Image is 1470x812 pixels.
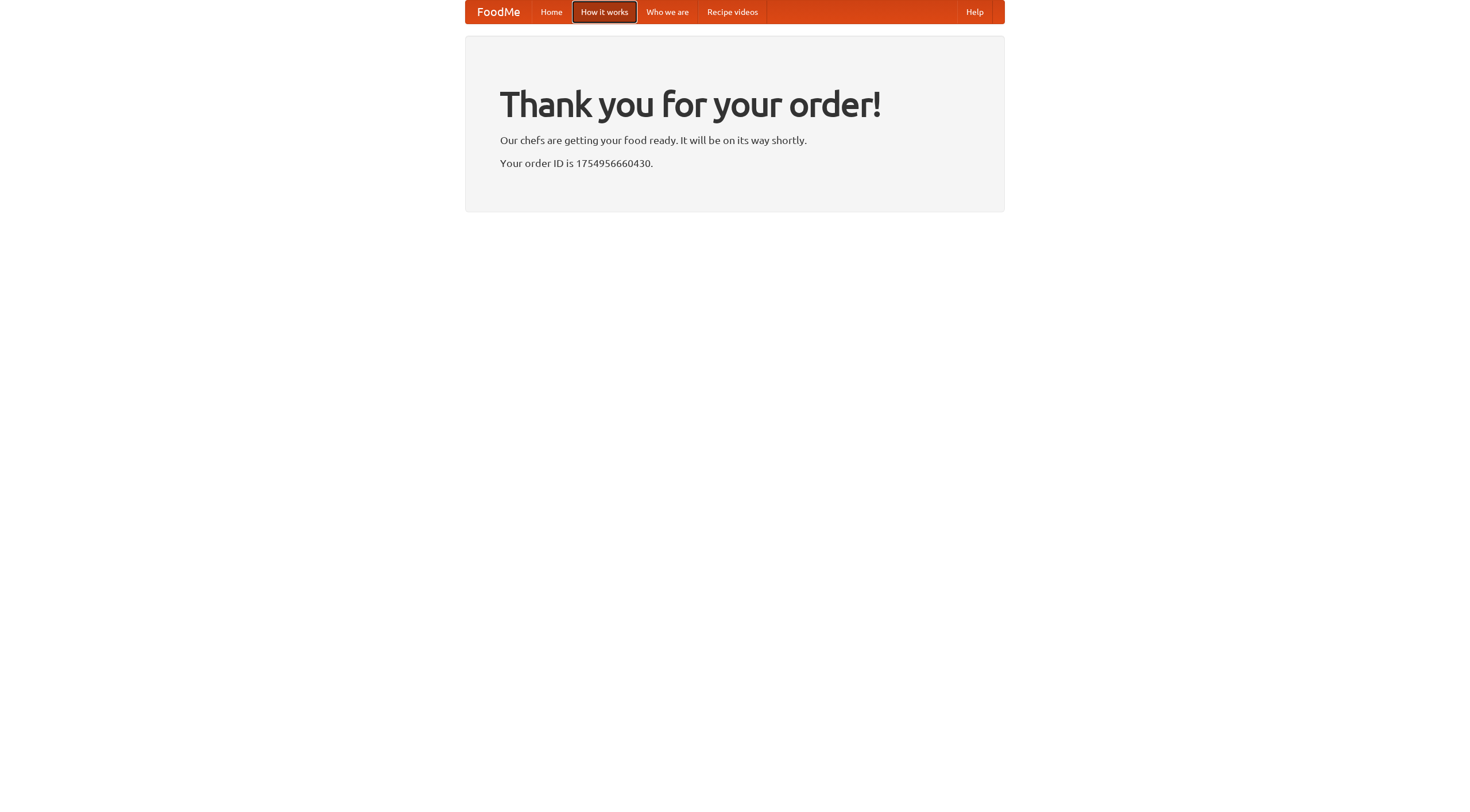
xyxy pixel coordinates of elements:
[532,1,572,24] a: Home
[957,1,993,24] a: Help
[500,131,970,149] p: Our chefs are getting your food ready. It will be on its way shortly.
[698,1,767,24] a: Recipe videos
[637,1,698,24] a: Who we are
[466,1,532,24] a: FoodMe
[572,1,637,24] a: How it works
[500,154,970,172] p: Your order ID is 1754956660430.
[500,76,970,131] h1: Thank you for your order!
